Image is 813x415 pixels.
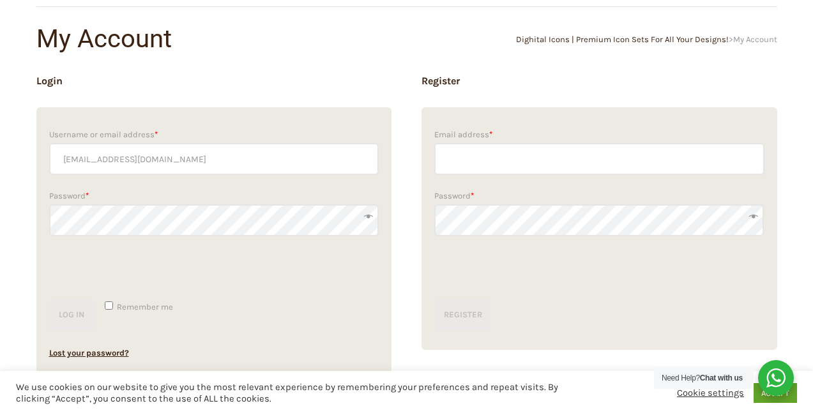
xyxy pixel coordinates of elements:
div: > [407,35,777,43]
label: Username or email address [49,126,379,143]
h1: My Account [36,26,407,52]
label: Password [434,188,764,204]
a: Lost your password? [49,348,129,358]
h2: Login [36,74,392,88]
iframe: reCAPTCHA [49,243,243,292]
h2: Register [422,74,777,88]
label: Password [49,188,379,204]
button: Log in [49,299,94,331]
div: We use cookies on our website to give you the most relevant experience by remembering your prefer... [16,382,563,405]
a: ACCEPT [754,383,797,403]
button: Register [434,299,492,331]
a: Cookie settings [677,388,744,399]
span: My Account [733,34,777,44]
a: Dighital Icons | Premium Icon Sets For All Your Designs! [516,34,729,44]
iframe: reCAPTCHA [434,243,628,292]
input: Remember me [105,301,113,310]
strong: Chat with us [700,373,743,382]
span: Need Help? [662,373,743,382]
label: Email address [434,126,764,143]
span: Remember me [117,302,173,312]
